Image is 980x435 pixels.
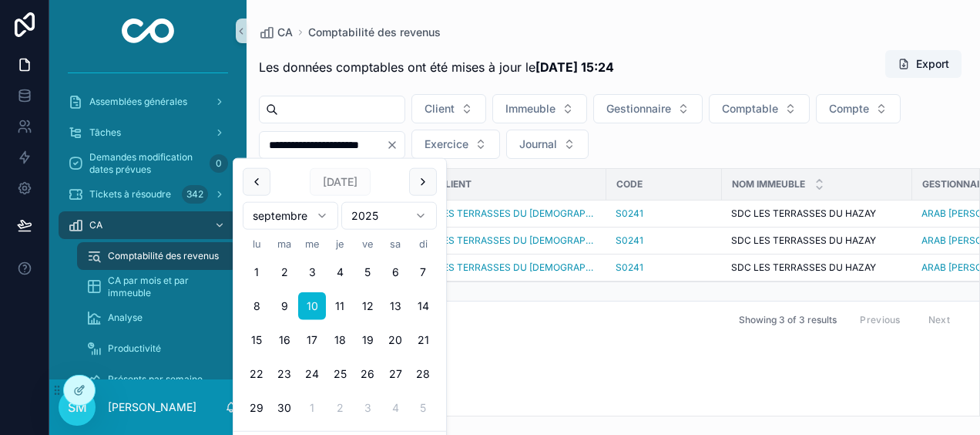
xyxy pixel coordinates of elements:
span: Compte [829,101,869,116]
p: [PERSON_NAME] [108,400,196,415]
button: Export [885,50,962,78]
button: lundi 1 septembre 2025 [243,258,270,286]
strong: [DATE] 15:24 [535,59,614,75]
button: dimanche 7 septembre 2025 [409,258,437,286]
th: jeudi [326,236,354,252]
table: septembre 2025 [243,236,437,422]
button: mercredi 1 octobre 2025 [298,394,326,422]
button: mercredi 3 septembre 2025 [298,258,326,286]
button: lundi 29 septembre 2025 [243,394,270,422]
span: CA [89,219,102,231]
button: vendredi 26 septembre 2025 [354,360,381,388]
span: CA [277,25,293,40]
button: jeudi 18 septembre 2025 [326,326,354,354]
button: mercredi 17 septembre 2025 [298,326,326,354]
span: Présents par semaine [108,373,203,386]
button: vendredi 3 octobre 2025 [354,394,381,422]
a: Assemblées générales [59,88,237,116]
button: mardi 23 septembre 2025 [270,360,298,388]
span: SM [68,398,87,416]
button: mardi 16 septembre 2025 [270,326,298,354]
span: Client [438,178,472,191]
span: Nom immeuble [732,178,805,191]
span: Assemblées générales [89,96,187,108]
div: 342 [182,185,208,204]
button: Select Button [816,94,901,123]
button: samedi 27 septembre 2025 [381,360,409,388]
button: Select Button [709,94,810,123]
a: Comptabilité des revenus [308,25,441,40]
button: Today, mercredi 10 septembre 2025, selected [298,292,326,320]
a: S0241 [616,234,643,247]
button: lundi 22 septembre 2025 [243,360,270,388]
th: mardi [270,236,298,252]
button: jeudi 11 septembre 2025 [326,292,354,320]
span: Les données comptables ont été mises à jour le [259,58,614,76]
span: Analyse [108,312,143,324]
button: Select Button [506,130,589,159]
span: Productivité [108,342,161,355]
span: Gestionnaire [606,101,671,116]
div: scrollable content [49,62,247,379]
span: SDC LES TERRASSES DU HAZAY [731,207,876,220]
img: App logo [122,19,175,43]
button: Select Button [411,130,500,159]
button: jeudi 25 septembre 2025 [326,360,354,388]
span: Client [425,101,455,116]
button: dimanche 21 septembre 2025 [409,326,437,354]
button: mercredi 24 septembre 2025 [298,360,326,388]
span: S0241 [616,207,643,220]
button: jeudi 4 septembre 2025 [326,258,354,286]
span: SDC LES TERRASSES DU HAZAY [731,261,876,274]
button: samedi 13 septembre 2025 [381,292,409,320]
th: vendredi [354,236,381,252]
a: Présents par semaine [77,366,237,393]
span: Showing 3 of 3 results [739,314,837,326]
button: mardi 9 septembre 2025 [270,292,298,320]
a: S0241 [616,261,643,274]
button: samedi 20 septembre 2025 [381,326,409,354]
a: LES TERRASSES DU [DEMOGRAPHIC_DATA] [438,234,597,247]
a: LES TERRASSES DU [DEMOGRAPHIC_DATA] [438,207,597,220]
button: vendredi 12 septembre 2025 [354,292,381,320]
button: Clear [386,139,404,151]
a: CA [259,25,293,40]
div: 0 [210,154,228,173]
button: mardi 30 septembre 2025 [270,394,298,422]
a: CA [59,211,237,239]
th: samedi [381,236,409,252]
span: Comptable [722,101,778,116]
span: Comptabilité des revenus [108,250,219,262]
span: Tickets à résoudre [89,188,171,201]
button: Select Button [593,94,703,123]
span: CA par mois et par immeuble [108,275,222,299]
button: vendredi 5 septembre 2025 [354,258,381,286]
button: samedi 6 septembre 2025 [381,258,409,286]
span: Exercice [425,137,468,152]
th: dimanche [409,236,437,252]
span: Demandes modification dates prévues [89,151,203,176]
a: LES TERRASSES DU [DEMOGRAPHIC_DATA] [438,261,597,274]
span: Tâches [89,126,121,139]
span: Journal [519,137,557,152]
button: jeudi 2 octobre 2025 [326,394,354,422]
button: Select Button [492,94,587,123]
button: mardi 2 septembre 2025 [270,258,298,286]
button: Select Button [411,94,486,123]
a: Analyse [77,304,237,332]
th: mercredi [298,236,326,252]
button: lundi 15 septembre 2025 [243,326,270,354]
button: dimanche 28 septembre 2025 [409,360,437,388]
a: Comptabilité des revenus [77,242,237,270]
button: dimanche 5 octobre 2025 [409,394,437,422]
a: Productivité [77,335,237,362]
th: lundi [243,236,270,252]
button: samedi 4 octobre 2025 [381,394,409,422]
span: Code [616,178,643,191]
a: CA par mois et par immeuble [77,273,237,301]
a: Tâches [59,119,237,147]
